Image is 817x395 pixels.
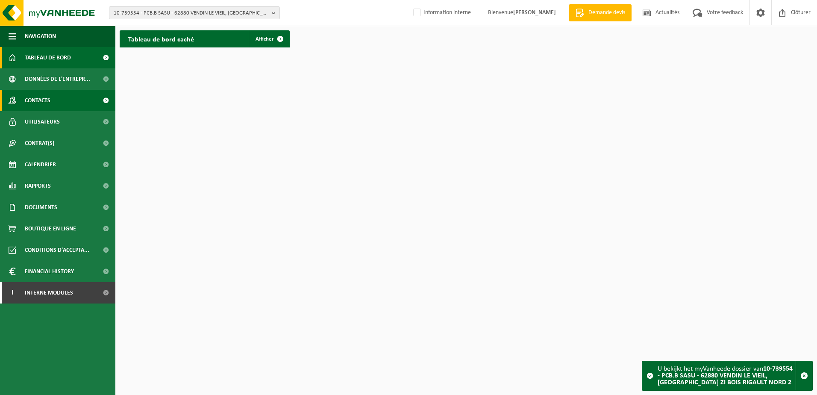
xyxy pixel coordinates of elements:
[25,175,51,197] span: Rapports
[658,366,793,386] strong: 10-739554 - PCB.B SASU - 62880 VENDIN LE VIEIL, [GEOGRAPHIC_DATA] ZI BOIS RIGAULT NORD 2
[513,9,556,16] strong: [PERSON_NAME]
[256,36,274,42] span: Afficher
[25,282,73,304] span: Interne modules
[411,6,471,19] label: Information interne
[9,282,16,304] span: I
[25,133,54,154] span: Contrat(s)
[25,239,89,261] span: Conditions d'accepta...
[569,4,632,21] a: Demande devis
[25,68,90,90] span: Données de l'entrepr...
[109,6,280,19] button: 10-739554 - PCB.B SASU - 62880 VENDIN LE VIEIL, [GEOGRAPHIC_DATA] ZI BOIS RIGAULT NORD 2
[658,361,796,390] div: U bekijkt het myVanheede dossier van
[25,111,60,133] span: Utilisateurs
[120,30,203,47] h2: Tableau de bord caché
[25,47,71,68] span: Tableau de bord
[25,90,50,111] span: Contacts
[25,154,56,175] span: Calendrier
[114,7,268,20] span: 10-739554 - PCB.B SASU - 62880 VENDIN LE VIEIL, [GEOGRAPHIC_DATA] ZI BOIS RIGAULT NORD 2
[25,218,76,239] span: Boutique en ligne
[586,9,627,17] span: Demande devis
[25,197,57,218] span: Documents
[249,30,289,47] a: Afficher
[25,261,74,282] span: Financial History
[25,26,56,47] span: Navigation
